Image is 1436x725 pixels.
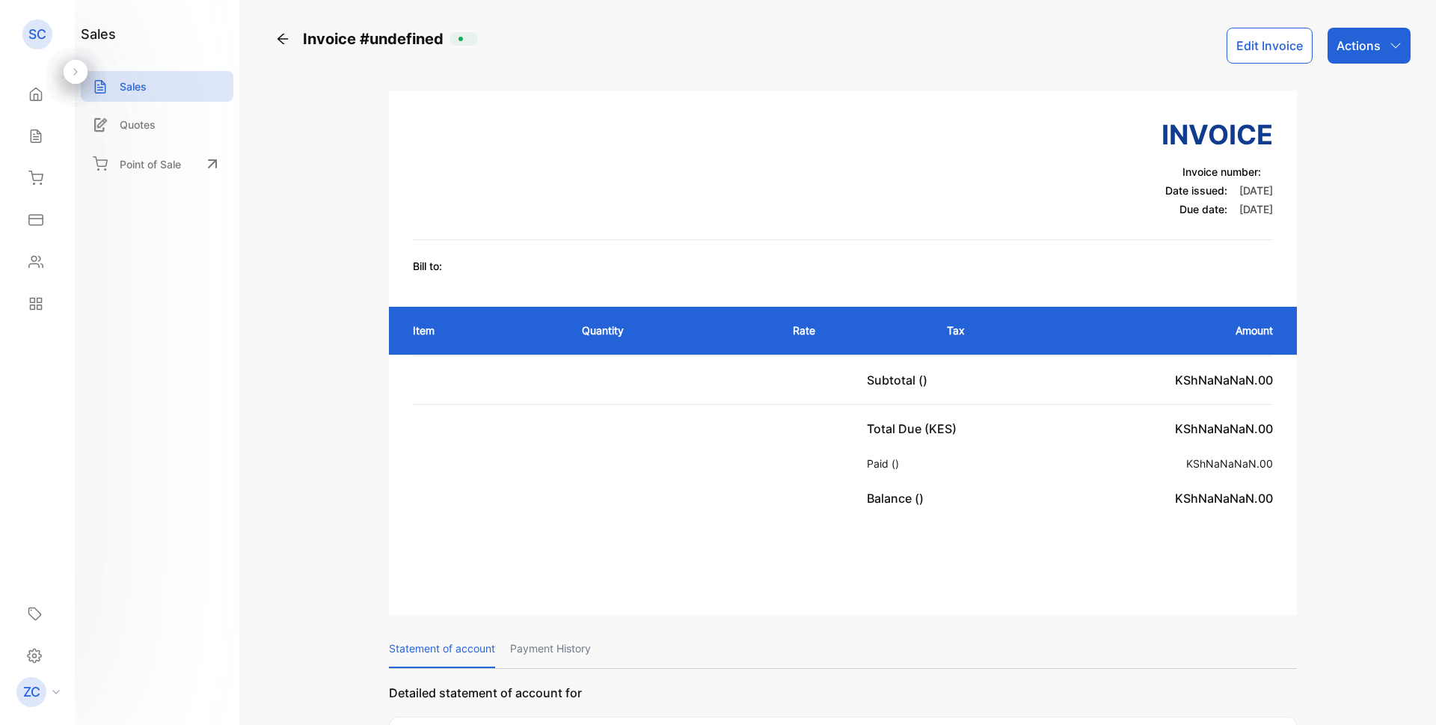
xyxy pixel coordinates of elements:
p: Total Due (KES) [867,420,963,438]
p: Balance () [867,489,930,507]
span: KShNaNaNaN.00 [1175,373,1273,388]
p: Rate [793,322,917,338]
p: Amount [1087,322,1273,338]
span: Due date: [1179,203,1227,215]
span: Invoice #undefined [303,28,449,50]
a: Quotes [81,109,233,140]
p: Detailed statement of account for [389,684,1297,717]
p: Tax [947,322,1058,338]
span: KShNaNaNaN.00 [1175,491,1273,506]
span: KShNaNaNaN.00 [1175,421,1273,436]
p: Actions [1337,37,1381,55]
span: Invoice number: [1182,165,1261,178]
button: Edit Invoice [1227,28,1313,64]
p: ZC [23,682,40,702]
span: [DATE] [1239,203,1273,215]
p: SC [28,25,46,44]
a: Sales [81,71,233,102]
p: Subtotal () [867,371,933,389]
button: Actions [1328,28,1411,64]
p: Sales [120,79,147,94]
span: Date issued: [1165,184,1227,197]
h1: sales [81,24,116,44]
a: Point of Sale [81,147,233,180]
span: [DATE] [1239,184,1273,197]
h3: Invoice [1162,114,1273,155]
p: Item [413,322,552,338]
p: Payment History [510,630,591,668]
p: Statement of account [389,630,495,668]
p: Quotes [120,117,156,132]
span: KShNaNaNaN.00 [1186,457,1273,470]
p: Paid () [867,456,905,471]
p: Quantity [582,322,763,338]
p: Point of Sale [120,156,181,172]
p: Bill to: [413,258,442,274]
